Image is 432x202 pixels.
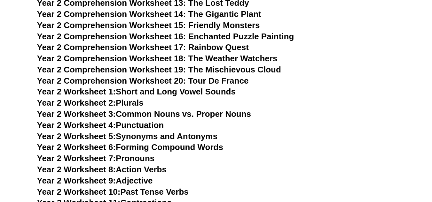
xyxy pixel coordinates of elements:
span: Year 2 Worksheet 4: [37,120,116,130]
span: Year 2 Worksheet 1: [37,87,116,96]
a: Year 2 Worksheet 2:Plurals [37,98,144,108]
a: Year 2 Worksheet 8:Action Verbs [37,165,167,174]
a: Year 2 Comprehension Worksheet 17: Rainbow Quest [37,42,249,52]
a: Year 2 Worksheet 4:Punctuation [37,120,164,130]
a: Year 2 Comprehension Worksheet 15: Friendly Monsters [37,20,260,30]
span: Year 2 Worksheet 9: [37,176,116,185]
a: Year 2 Comprehension Worksheet 16: Enchanted Puzzle Painting [37,32,294,41]
span: Year 2 Worksheet 8: [37,165,116,174]
span: Year 2 Worksheet 5: [37,131,116,141]
span: Year 2 Worksheet 6: [37,142,116,152]
a: Year 2 Worksheet 9:Adjective [37,176,153,185]
a: Year 2 Worksheet 7:Pronouns [37,153,155,163]
a: Year 2 Comprehension Worksheet 14: The Gigantic Plant [37,9,261,19]
span: Year 2 Worksheet 10: [37,187,121,197]
a: Year 2 Worksheet 10:Past Tense Verbs [37,187,189,197]
a: Year 2 Worksheet 1:Short and Long Vowel Sounds [37,87,236,96]
span: Year 2 Worksheet 2: [37,98,116,108]
a: Year 2 Worksheet 6:Forming Compound Words [37,142,223,152]
a: Year 2 Worksheet 5:Synonyms and Antonyms [37,131,218,141]
a: Year 2 Comprehension Worksheet 20: Tour De France [37,76,249,86]
span: Year 2 Worksheet 3: [37,109,116,119]
a: Year 2 Comprehension Worksheet 19: The Mischievous Cloud [37,65,281,74]
span: Year 2 Worksheet 7: [37,153,116,163]
a: Year 2 Worksheet 3:Common Nouns vs. Proper Nouns [37,109,251,119]
a: Year 2 Comprehension Worksheet 18: The Weather Watchers [37,54,278,63]
iframe: Chat Widget [326,130,432,202]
